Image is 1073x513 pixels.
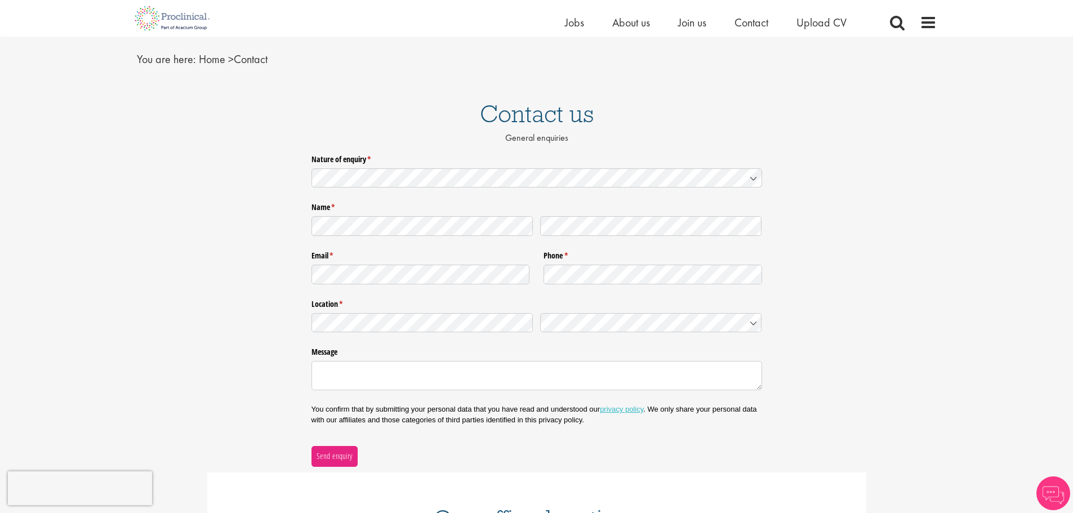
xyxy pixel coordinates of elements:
input: Country [540,313,762,333]
span: You are here: [137,52,196,66]
a: privacy policy [600,405,643,413]
span: Send enquiry [316,450,353,462]
legend: Name [311,198,762,213]
input: First [311,216,533,236]
a: Join us [678,15,706,30]
label: Message [311,343,762,358]
img: Chatbot [1036,476,1070,510]
button: Send enquiry [311,446,358,466]
span: Contact [199,52,268,66]
span: > [228,52,234,66]
label: Email [311,247,530,261]
a: About us [612,15,650,30]
iframe: reCAPTCHA [8,471,152,505]
legend: Location [311,295,762,310]
input: Last [540,216,762,236]
label: Nature of enquiry [311,150,762,164]
a: Contact [734,15,768,30]
a: Jobs [565,15,584,30]
a: Upload CV [796,15,847,30]
label: Phone [544,247,762,261]
input: State / Province / Region [311,313,533,333]
a: breadcrumb link to Home [199,52,225,66]
p: You confirm that by submitting your personal data that you have read and understood our . We only... [311,404,762,425]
